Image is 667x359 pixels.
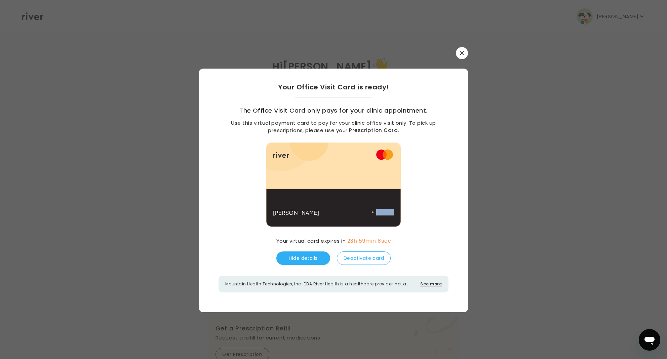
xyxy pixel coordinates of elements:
[420,281,442,287] button: See more
[231,119,436,134] p: Use this virtual payment card to pay for your clinic office visit only. To pick up prescriptions,...
[349,127,399,134] a: Prescription Card.
[239,106,428,115] h3: The Office Visit Card only pays for your clinic appointment.
[337,251,391,265] button: Deactivate card
[278,82,389,92] h2: Your Office Visit Card is ready!
[273,208,319,217] p: [PERSON_NAME]
[276,251,330,265] button: Hide details
[359,209,460,260] iframe: Secure Show.js frame
[347,237,391,244] span: 23h 59min 8sec
[639,329,660,351] iframe: Button to launch messaging window
[270,235,398,247] div: Your virtual card expires in
[225,281,416,287] p: Mountain Health Technologies, Inc. DBA River Health is a healthcare provider, not a bank. Banking...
